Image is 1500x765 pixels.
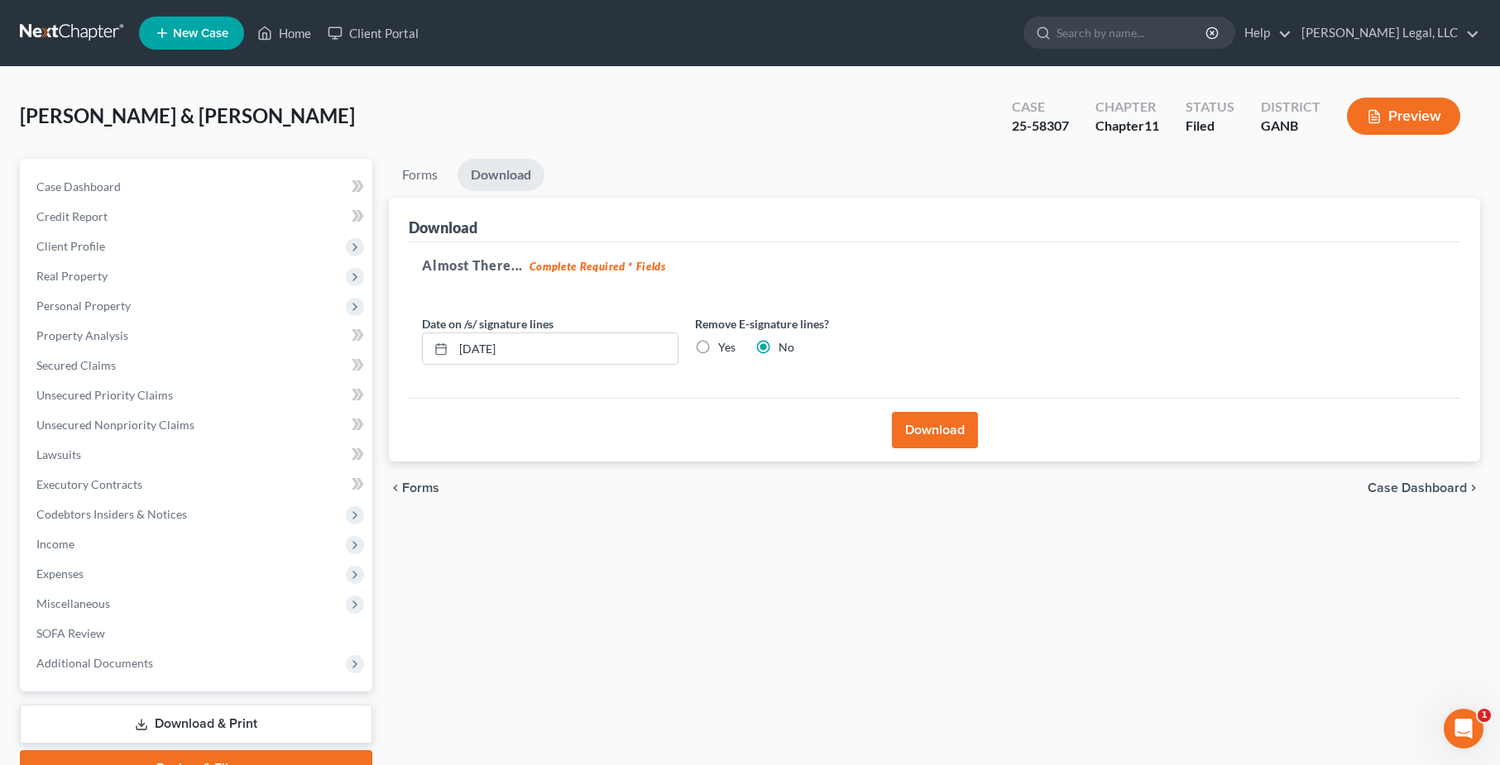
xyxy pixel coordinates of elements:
[23,440,372,470] a: Lawsuits
[23,470,372,500] a: Executory Contracts
[530,260,666,273] strong: Complete Required * Fields
[36,358,116,372] span: Secured Claims
[1186,98,1234,117] div: Status
[36,269,108,283] span: Real Property
[36,239,105,253] span: Client Profile
[402,481,439,495] span: Forms
[695,315,951,332] label: Remove E-signature lines?
[23,202,372,232] a: Credit Report
[23,172,372,202] a: Case Dashboard
[453,333,678,365] input: MM/DD/YYYY
[718,339,736,356] label: Yes
[36,477,142,491] span: Executory Contracts
[1012,117,1069,136] div: 25-58307
[1467,481,1480,495] i: chevron_right
[422,256,1447,275] h5: Almost There...
[319,18,427,48] a: Client Portal
[36,209,108,223] span: Credit Report
[36,656,153,670] span: Additional Documents
[1012,98,1069,117] div: Case
[779,339,794,356] label: No
[36,507,187,521] span: Codebtors Insiders & Notices
[36,596,110,610] span: Miscellaneous
[36,567,84,581] span: Expenses
[36,537,74,551] span: Income
[389,159,451,191] a: Forms
[36,626,105,640] span: SOFA Review
[389,481,462,495] button: chevron_left Forms
[23,619,372,648] a: SOFA Review
[1368,481,1467,495] span: Case Dashboard
[1261,98,1320,117] div: District
[1444,709,1483,748] iframe: Intercom live chat
[23,351,372,380] a: Secured Claims
[1057,17,1208,48] input: Search by name...
[20,705,372,743] a: Download & Print
[1144,117,1159,133] span: 11
[1478,709,1491,722] span: 1
[36,299,131,313] span: Personal Property
[892,412,978,448] button: Download
[1236,18,1292,48] a: Help
[36,388,173,402] span: Unsecured Priority Claims
[249,18,319,48] a: Home
[36,447,81,461] span: Lawsuits
[20,103,355,127] span: [PERSON_NAME] & [PERSON_NAME]
[422,315,554,332] label: Date on /s/ signature lines
[409,218,477,237] div: Download
[1261,117,1320,136] div: GANB
[1095,98,1159,117] div: Chapter
[458,159,544,191] a: Download
[389,481,402,495] i: chevron_left
[23,321,372,351] a: Property Analysis
[23,410,372,440] a: Unsecured Nonpriority Claims
[1347,98,1460,135] button: Preview
[36,179,121,194] span: Case Dashboard
[1368,481,1480,495] a: Case Dashboard chevron_right
[173,27,228,40] span: New Case
[1095,117,1159,136] div: Chapter
[23,380,372,410] a: Unsecured Priority Claims
[36,418,194,432] span: Unsecured Nonpriority Claims
[1293,18,1479,48] a: [PERSON_NAME] Legal, LLC
[1186,117,1234,136] div: Filed
[36,328,128,342] span: Property Analysis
